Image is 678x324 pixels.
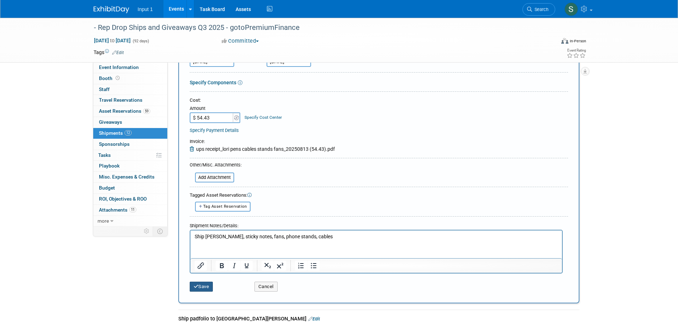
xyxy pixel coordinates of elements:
[564,2,578,16] img: Susan Stout
[254,282,278,292] button: Cancel
[93,139,167,150] a: Sponsorships
[99,174,154,180] span: Misc. Expenses & Credits
[228,261,240,271] button: Italic
[153,227,167,236] td: Toggle Event Tabs
[308,316,320,322] a: Edit
[99,108,150,114] span: Asset Reservations
[308,261,320,271] button: Bullet list
[93,128,167,139] a: Shipments12
[178,315,579,323] div: Ship padfolio to [GEOGRAPHIC_DATA][PERSON_NAME]
[274,261,286,271] button: Superscript
[93,106,167,117] a: Asset Reservations59
[190,138,335,145] div: Invoice:
[93,150,167,161] a: Tasks
[532,7,548,12] span: Search
[190,128,239,133] a: Specify Payment Details
[190,230,562,258] iframe: Rich Text Area
[94,37,131,44] span: [DATE] [DATE]
[295,261,307,271] button: Numbered list
[112,50,124,55] a: Edit
[99,86,110,92] span: Staff
[195,261,207,271] button: Insert/edit link
[190,80,236,85] a: Specify Components
[99,75,121,81] span: Booth
[93,73,167,84] a: Booth
[245,115,282,120] a: Specify Cost Center
[138,6,153,12] span: Input 1
[190,97,568,104] div: Cost:
[190,219,563,230] div: Shipment Notes/Details:
[99,97,142,103] span: Travel Reservations
[93,95,167,106] a: Travel Reservations
[125,130,132,136] span: 12
[190,192,568,199] div: Tagged Asset Reservations:
[93,84,167,95] a: Staff
[99,119,122,125] span: Giveaways
[99,207,136,213] span: Attachments
[93,194,167,205] a: ROI, Objectives & ROO
[91,21,545,34] div: - Rep Drop Ships and Giveaways Q3 2025 - gotoPremiumFinance
[93,172,167,182] a: Misc. Expenses & Credits
[99,163,120,169] span: Playbook
[114,75,121,81] span: Booth not reserved yet
[109,38,116,43] span: to
[190,105,241,112] div: Amount
[93,62,167,73] a: Event Information
[190,146,196,152] a: Remove Attachment
[141,227,153,236] td: Personalize Event Tab Strip
[93,161,167,171] a: Playbook
[93,183,167,193] a: Budget
[98,152,111,158] span: Tasks
[143,108,150,114] span: 59
[99,64,139,70] span: Event Information
[94,49,124,56] td: Tags
[241,261,253,271] button: Underline
[522,3,555,16] a: Search
[567,49,586,52] div: Event Rating
[203,204,247,209] span: Tag Asset Reservation
[99,130,132,136] span: Shipments
[190,282,213,292] button: Save
[98,218,109,224] span: more
[99,185,115,191] span: Budget
[94,6,129,13] img: ExhibitDay
[513,37,587,48] div: Event Format
[190,162,242,170] div: Other/Misc. Attachments:
[93,216,167,227] a: more
[195,202,251,211] button: Tag Asset Reservation
[569,38,586,44] div: In-Person
[561,38,568,44] img: Format-Inperson.png
[219,37,262,45] button: Committed
[129,207,136,212] span: 11
[262,261,274,271] button: Subscript
[216,261,228,271] button: Bold
[196,146,335,152] span: ups receipt_lori pens cables stands fans_20250813 (54.43).pdf
[99,196,147,202] span: ROI, Objectives & ROO
[93,205,167,216] a: Attachments11
[93,117,167,128] a: Giveaways
[99,141,130,147] span: Sponsorships
[132,39,149,43] span: (92 days)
